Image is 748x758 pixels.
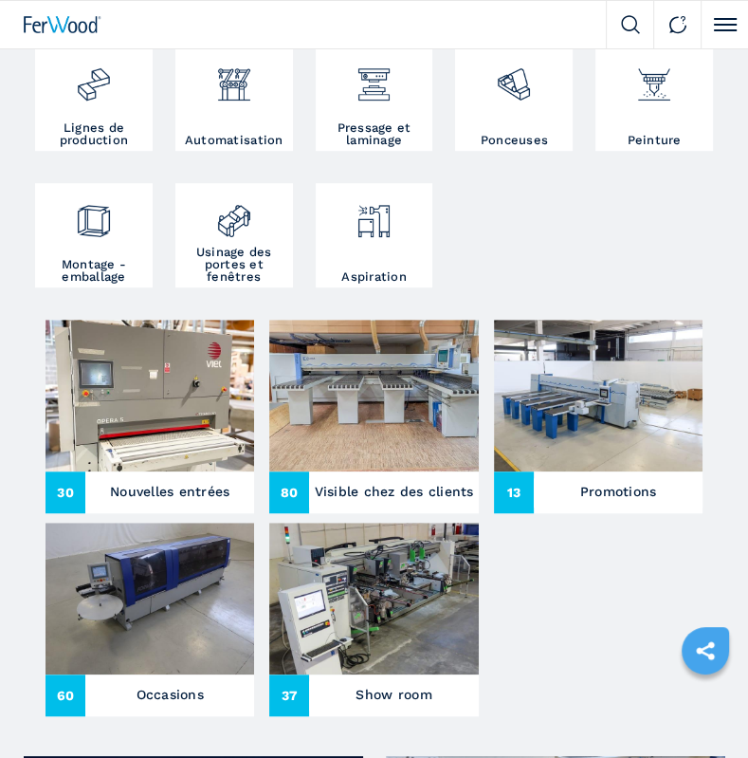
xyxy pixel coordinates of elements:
[494,320,702,471] img: Promotions
[269,523,478,675] img: Show room
[215,51,253,103] img: automazione.png
[356,681,431,708] h3: Show room
[46,523,254,716] a: Occasions60Occasions
[356,51,393,103] img: pressa-strettoia.png
[682,627,729,675] a: sharethis
[315,478,474,505] h3: Visible chez des clients
[175,183,293,287] a: Usinage des portes et fenêtres
[494,471,534,513] span: 13
[180,246,288,283] h3: Usinage des portes et fenêtres
[481,134,548,146] h3: Ponceuses
[137,681,204,708] h3: Occasions
[24,16,101,33] img: Ferwood
[40,258,148,283] h3: Montage - emballage
[269,320,478,513] a: Visible chez des clients80Visible chez des clients
[320,121,429,146] h3: Pressage et laminage
[110,478,229,505] h3: Nouvelles entrées
[494,320,702,513] a: Promotions13Promotions
[35,46,153,151] a: Lignes de production
[455,46,573,151] a: Ponceuses
[595,46,713,151] a: Peinture
[621,15,640,34] img: Search
[269,523,478,716] a: Show room37Show room
[628,134,682,146] h3: Peinture
[175,46,293,151] a: Automatisation
[701,1,748,48] button: Click to toggle menu
[185,134,283,146] h3: Automatisation
[35,183,153,287] a: Montage - emballage
[356,188,393,240] img: aspirazione_1.png
[269,675,309,716] span: 37
[269,471,309,513] span: 80
[635,51,673,103] img: verniciatura_1.png
[341,270,407,283] h3: Aspiration
[46,320,254,471] img: Nouvelles entrées
[667,673,734,744] iframe: Chat
[495,51,533,103] img: levigatrici_2.png
[46,675,85,716] span: 60
[46,523,254,675] img: Occasions
[580,478,657,505] h3: Promotions
[75,51,113,103] img: linee_di_produzione_2.png
[40,121,148,146] h3: Lignes de production
[316,183,433,287] a: Aspiration
[316,46,433,151] a: Pressage et laminage
[46,320,254,513] a: Nouvelles entrées30Nouvelles entrées
[269,320,478,471] img: Visible chez des clients
[75,188,113,240] img: montaggio_imballaggio_2.png
[215,188,253,240] img: lavorazione_porte_finestre_2.png
[46,471,85,513] span: 30
[668,15,687,34] img: Contact us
